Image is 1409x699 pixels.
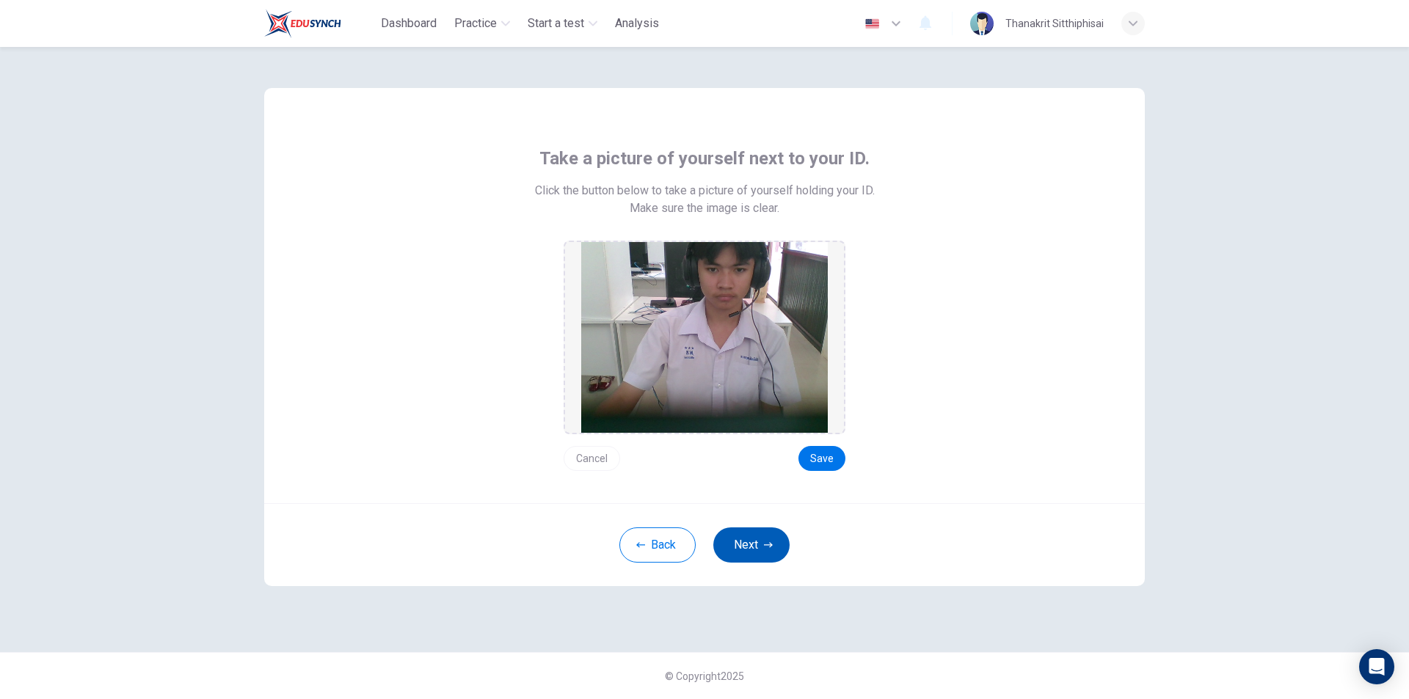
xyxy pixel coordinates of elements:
[264,9,341,38] img: Train Test logo
[564,446,620,471] button: Cancel
[970,12,994,35] img: Profile picture
[264,9,375,38] a: Train Test logo
[535,182,875,200] span: Click the button below to take a picture of yourself holding your ID.
[665,670,744,682] span: © Copyright 2025
[528,15,584,32] span: Start a test
[619,527,696,563] button: Back
[863,18,881,29] img: en
[630,200,779,217] span: Make sure the image is clear.
[454,15,497,32] span: Practice
[381,15,437,32] span: Dashboard
[615,15,659,32] span: Analysis
[522,10,603,37] button: Start a test
[539,147,870,170] span: Take a picture of yourself next to your ID.
[448,10,516,37] button: Practice
[609,10,665,37] button: Analysis
[375,10,443,37] button: Dashboard
[713,527,790,563] button: Next
[581,242,828,433] img: preview screemshot
[1005,15,1104,32] div: Thanakrit Sitthiphisai
[1359,649,1394,684] div: Open Intercom Messenger
[798,446,845,471] button: Save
